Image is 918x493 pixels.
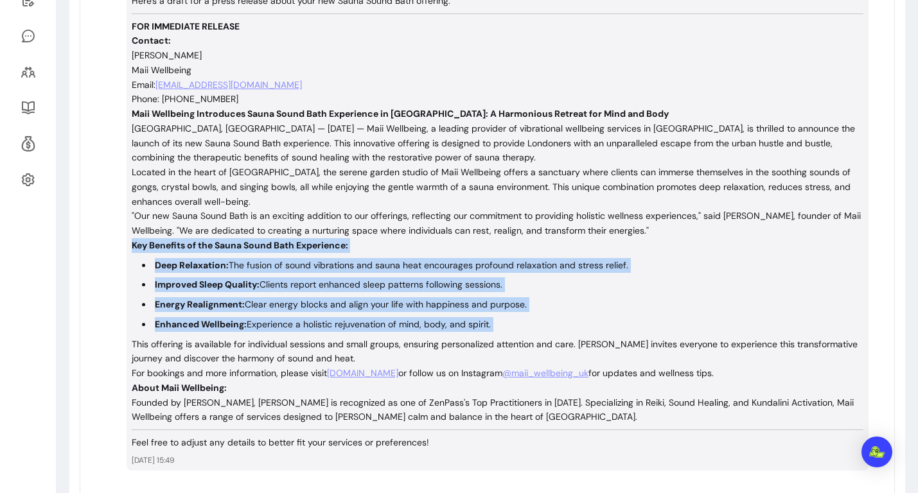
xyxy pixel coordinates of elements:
a: [DOMAIN_NAME] [327,366,398,381]
strong: About Maii Wellbeing: [132,382,227,394]
strong: Improved Sleep Quality: [155,279,260,290]
p: For bookings and more information, please visit or follow us on Instagram for updates and wellnes... [132,366,863,381]
p: This offering is available for individual sessions and small groups, ensuring personalized attent... [132,337,863,367]
a: @maii_wellbeing_uk [502,366,588,381]
a: Settings [15,164,41,195]
strong: Contact: [132,35,171,46]
strong: Deep Relaxation: [155,259,229,271]
a: Clients [15,56,41,87]
li: Clear energy blocks and align your life with happiness and purpose. [142,297,863,312]
a: Refer & Earn [15,128,41,159]
p: Located in the heart of [GEOGRAPHIC_DATA], the serene garden studio of Maii Wellbeing offers a sa... [132,165,863,209]
p: Founded by [PERSON_NAME], [PERSON_NAME] is recognized as one of ZenPass's Top Practitioners in [D... [132,381,863,424]
p: Feel free to adjust any details to better fit your services or preferences! [132,435,863,450]
a: Resources [15,92,41,123]
strong: Energy Realignment: [155,298,245,310]
p: [GEOGRAPHIC_DATA], [GEOGRAPHIC_DATA] — [DATE] — Maii Wellbeing, a leading provider of vibrational... [132,121,863,165]
div: Open Intercom Messenger [861,437,892,467]
strong: Enhanced Wellbeing: [155,318,247,330]
li: Clients report enhanced sleep patterns following sessions. [142,277,863,292]
strong: Maii Wellbeing Introduces Sauna Sound Bath Experience in [GEOGRAPHIC_DATA]: A Harmonious Retreat ... [132,108,669,119]
p: [DATE] 15:49 [132,455,863,465]
li: The fusion of sound vibrations and sauna heat encourages profound relaxation and stress relief. [142,258,863,273]
strong: Key Benefits of the Sauna Sound Bath Experience: [132,239,348,251]
strong: FOR IMMEDIATE RELEASE [132,21,240,32]
a: [EMAIL_ADDRESS][DOMAIN_NAME] [155,78,302,92]
li: Experience a holistic rejuvenation of mind, body, and spirit. [142,317,863,332]
p: "Our new Sauna Sound Bath is an exciting addition to our offerings, reflecting our commitment to ... [132,209,863,238]
p: [PERSON_NAME] Maii Wellbeing Email: Phone: [PHONE_NUMBER] [132,33,863,107]
a: My Messages [15,21,41,51]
